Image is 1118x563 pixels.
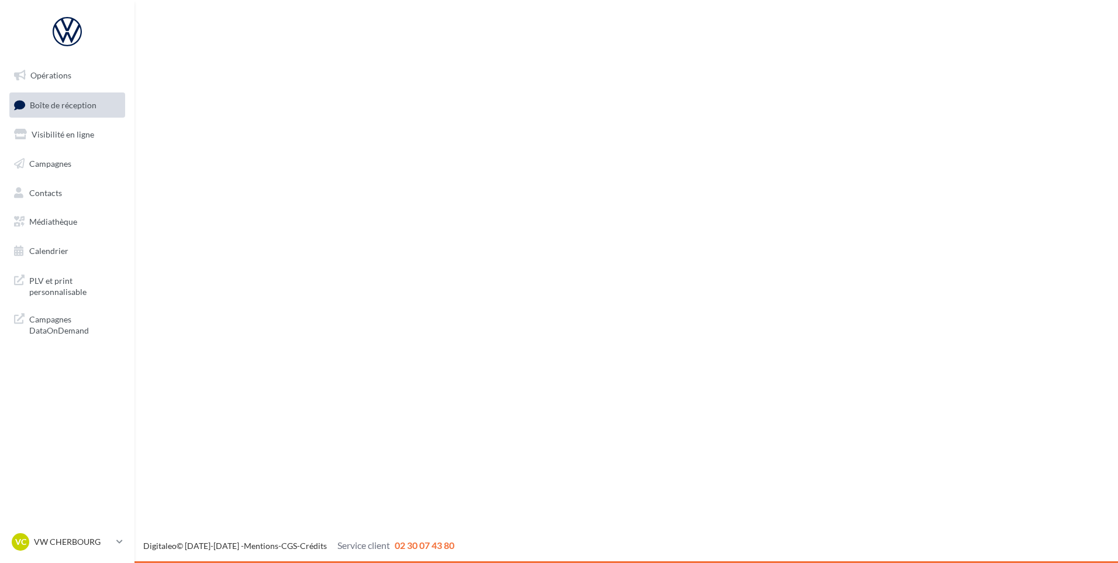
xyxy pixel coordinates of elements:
a: PLV et print personnalisable [7,268,127,303]
a: CGS [281,541,297,551]
span: Médiathèque [29,217,77,226]
a: Boîte de réception [7,92,127,118]
span: Service client [337,540,390,551]
a: Visibilité en ligne [7,122,127,147]
a: Opérations [7,63,127,88]
p: VW CHERBOURG [34,536,112,548]
span: Opérations [30,70,71,80]
a: Calendrier [7,239,127,263]
span: Contacts [29,187,62,197]
a: Contacts [7,181,127,205]
span: VC [15,536,26,548]
a: Campagnes [7,152,127,176]
span: Campagnes [29,159,71,169]
a: Mentions [244,541,278,551]
span: 02 30 07 43 80 [395,540,454,551]
a: Médiathèque [7,210,127,234]
a: Crédits [300,541,327,551]
span: PLV et print personnalisable [29,273,120,298]
span: Boîte de réception [30,99,96,109]
a: Digitaleo [143,541,177,551]
span: Campagnes DataOnDemand [29,311,120,337]
span: Calendrier [29,246,68,256]
a: Campagnes DataOnDemand [7,307,127,341]
a: VC VW CHERBOURG [9,531,125,553]
span: Visibilité en ligne [32,129,94,139]
span: © [DATE]-[DATE] - - - [143,541,454,551]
